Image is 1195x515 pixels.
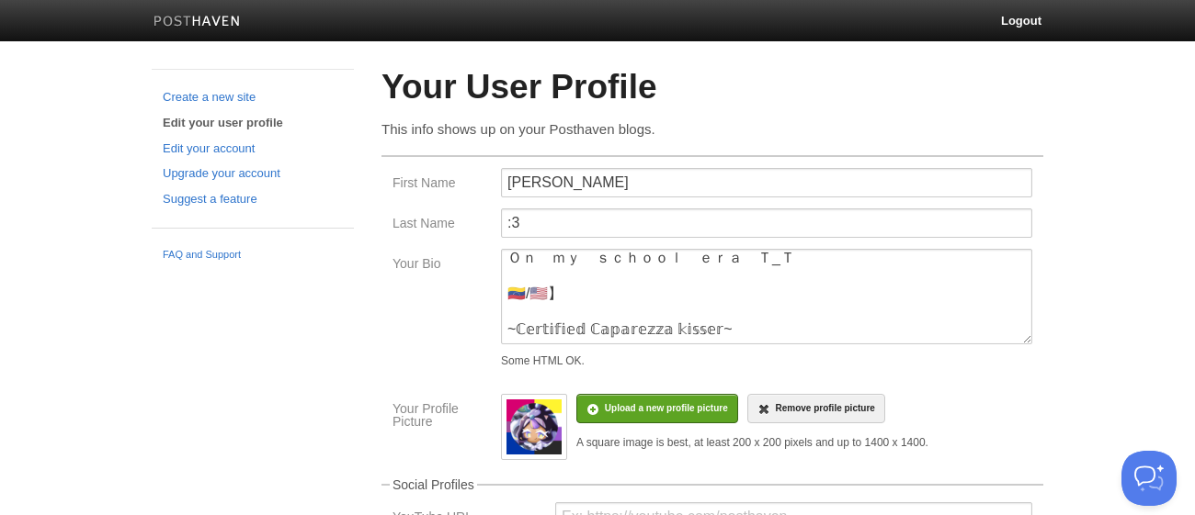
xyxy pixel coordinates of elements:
h2: Your User Profile [381,69,1043,106]
a: Edit your user profile [163,114,343,133]
p: This info shows up on your Posthaven blogs. [381,119,1043,139]
a: Remove profile picture [747,394,885,423]
img: Posthaven-bar [154,16,241,29]
img: uploads%2F2025-09-27%2F15%2F125127%2FtYVB4h6As_TJn9VaOC_TmgDixak%2Fs3ul10%2F2025_09_20_0of_Kleki.png [506,399,562,454]
textarea: 【﻿Ｈｅｙ！ Ｗａｓｓｕｐ？ Ｉ＇ｍ Ｓｏｐｈｉｅ Ｉ＇ｍ １３ （ｍｉｎｏｒ， ｉｆ Ｉ ｓａｙ ｓｏ ｍｙｓｅｌｆ） ａｎｄ Ｎｏｎ－Ｂｉｎａｒｙ／Ｂｉ Ａｕｔｉｓｔｉｃ （ｉｎ ｔｈｅ Ｎ... [501,249,1032,344]
span: Upload a new profile picture [605,403,728,413]
label: Your Profile Picture [393,402,490,432]
a: Create a new site [163,88,343,107]
span: Remove profile picture [775,403,874,413]
a: Upgrade your account [163,164,343,184]
label: Last Name [393,217,490,234]
label: Your Bio [393,257,490,274]
div: Some HTML OK. [501,355,1032,366]
iframe: Help Scout Beacon - Open [1121,451,1177,506]
a: FAQ and Support [163,247,343,263]
label: First Name [393,176,490,194]
a: Edit your account [163,140,343,159]
a: Suggest a feature [163,190,343,209]
div: A square image is best, at least 200 x 200 pixels and up to 1400 x 1400. [576,437,928,448]
legend: Social Profiles [390,478,477,491]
